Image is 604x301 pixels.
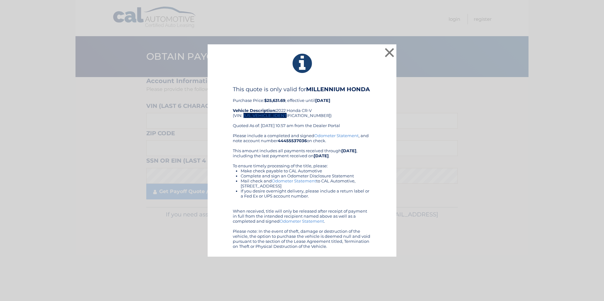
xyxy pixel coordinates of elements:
[315,98,330,103] b: [DATE]
[233,86,371,133] div: Purchase Price: , effective until 2022 Honda CR-V (VIN: [US_VEHICLE_IDENTIFICATION_NUMBER]) Quote...
[233,133,371,249] div: Please include a completed and signed , and note account number on check. This amount includes al...
[241,188,371,198] li: If you desire overnight delivery, please include a return label or a Fed Ex or UPS account number.
[241,168,371,173] li: Make check payable to CAL Automotive
[383,46,396,59] button: ×
[233,86,371,93] h4: This quote is only valid for
[314,153,329,158] b: [DATE]
[272,178,316,183] a: Odometer Statement
[341,148,356,153] b: [DATE]
[241,178,371,188] li: Mail check and to CAL Automotive, [STREET_ADDRESS]
[241,173,371,178] li: Complete and sign an Odometer Disclosure Statement
[314,133,359,138] a: Odometer Statement
[278,138,307,143] b: 44455537036
[280,219,324,224] a: Odometer Statement
[233,108,276,113] strong: Vehicle Description:
[264,98,285,103] b: $25,631.69
[306,86,370,93] b: MILLENNIUM HONDA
